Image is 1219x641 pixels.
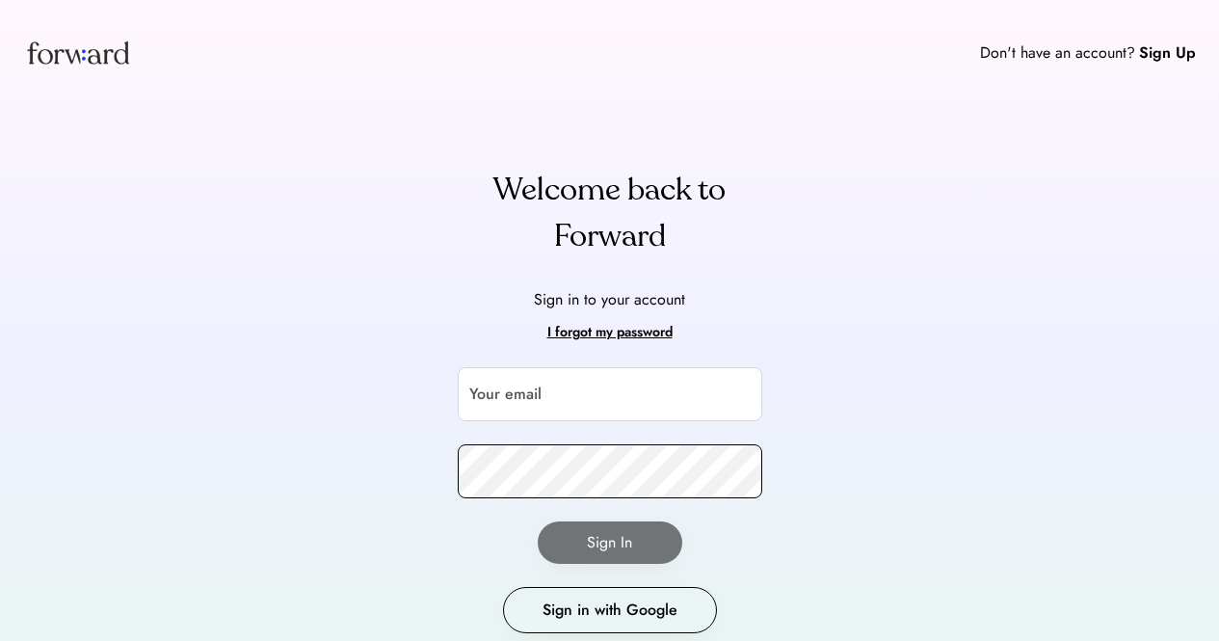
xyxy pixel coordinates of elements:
[538,521,682,564] button: Sign In
[1139,41,1196,65] div: Sign Up
[503,587,717,633] button: Sign in with Google
[980,41,1135,65] div: Don't have an account?
[534,288,685,311] div: Sign in to your account
[547,321,673,344] div: I forgot my password
[458,167,762,259] div: Welcome back to Forward
[23,23,133,82] img: Forward logo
